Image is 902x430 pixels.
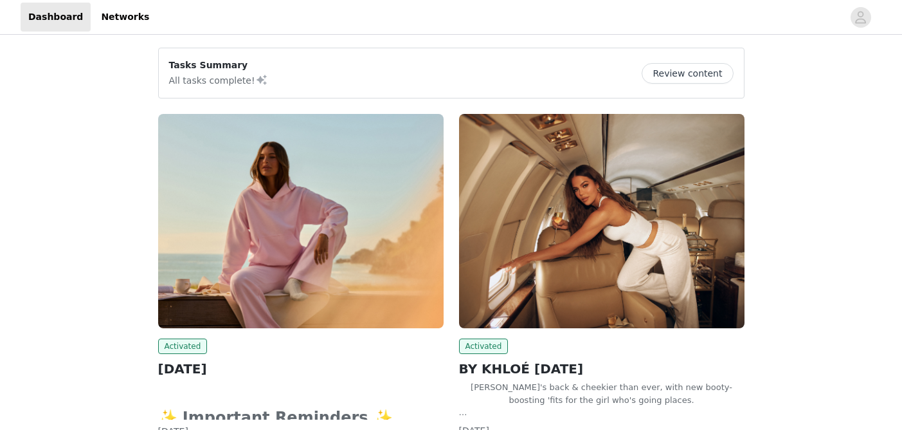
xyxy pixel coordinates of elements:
[169,72,268,88] p: All tasks complete!
[158,359,444,379] h2: [DATE]
[459,114,744,328] img: Fabletics
[158,409,401,427] strong: ✨ Important Reminders ✨
[459,381,744,406] p: [PERSON_NAME]'s back & cheekier than ever, with new booty-boosting 'fits for the girl who's going...
[158,114,444,328] img: Fabletics
[459,359,744,379] h2: BY KHLOÉ [DATE]
[21,3,91,32] a: Dashboard
[169,59,268,72] p: Tasks Summary
[459,339,509,354] span: Activated
[158,339,208,354] span: Activated
[642,63,733,84] button: Review content
[93,3,157,32] a: Networks
[854,7,867,28] div: avatar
